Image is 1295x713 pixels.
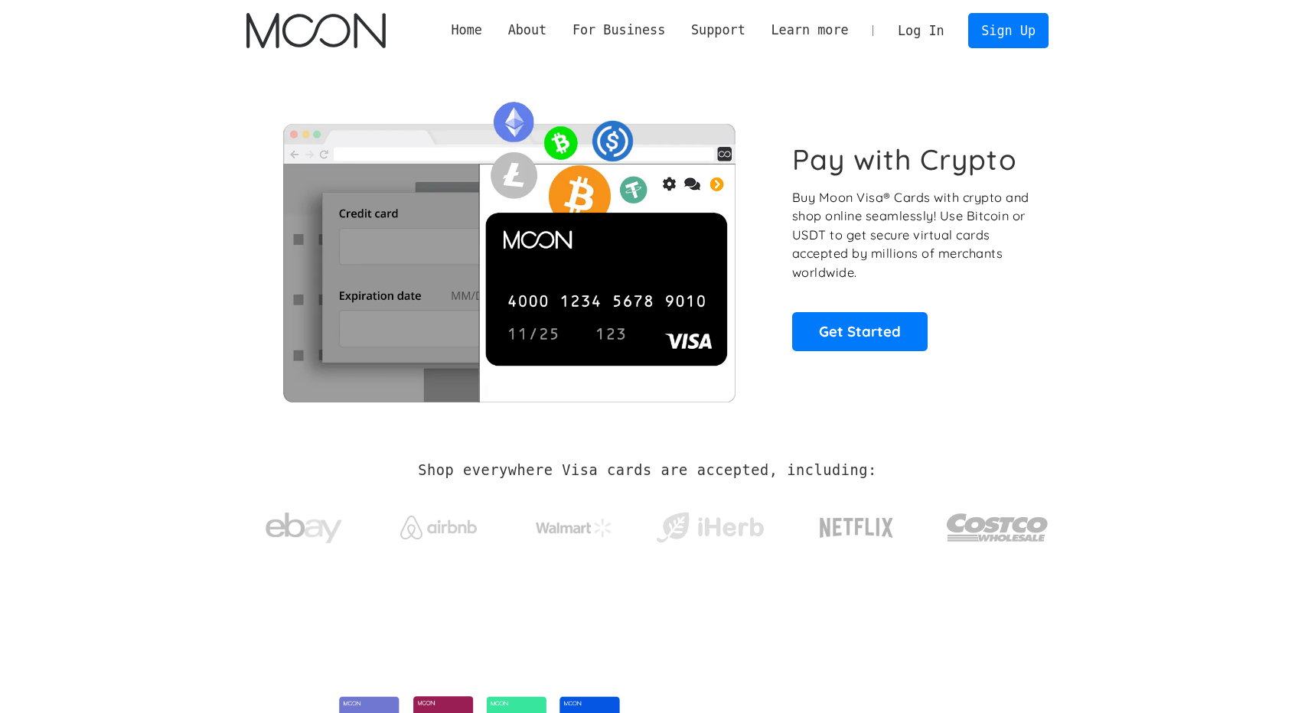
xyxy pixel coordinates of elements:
[946,483,1049,564] a: Costco
[792,188,1032,282] p: Buy Moon Visa® Cards with crypto and shop online seamlessly! Use Bitcoin or USDT to get secure vi...
[246,13,385,48] a: home
[246,91,771,402] img: Moon Cards let you spend your crypto anywhere Visa is accepted.
[946,499,1049,556] img: Costco
[885,14,957,47] a: Log In
[536,519,612,537] img: Walmart
[559,21,678,40] div: For Business
[418,462,876,479] h2: Shop everywhere Visa cards are accepted, including:
[508,21,547,40] div: About
[788,493,925,555] a: Netflix
[382,500,496,547] a: Airbnb
[771,21,848,40] div: Learn more
[758,21,862,40] div: Learn more
[495,21,559,40] div: About
[439,21,495,40] a: Home
[266,504,342,552] img: ebay
[246,13,385,48] img: Moon Logo
[968,13,1048,47] a: Sign Up
[572,21,665,40] div: For Business
[246,489,360,560] a: ebay
[653,508,767,548] img: iHerb
[792,142,1017,177] h1: Pay with Crypto
[691,21,745,40] div: Support
[653,493,767,555] a: iHerb
[792,312,928,350] a: Get Started
[517,503,631,545] a: Walmart
[400,516,477,539] img: Airbnb
[678,21,758,40] div: Support
[818,509,895,547] img: Netflix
